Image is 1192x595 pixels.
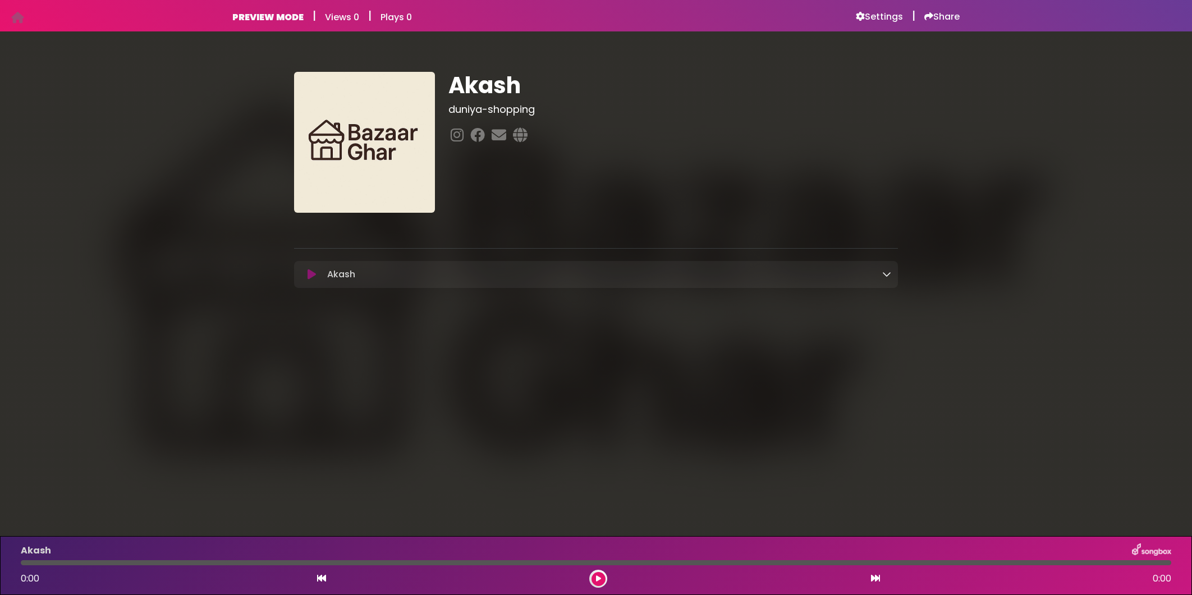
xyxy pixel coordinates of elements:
a: Share [924,11,960,22]
h6: PREVIEW MODE [232,12,304,22]
h6: Plays 0 [380,12,412,22]
h5: | [313,9,316,22]
img: 4vGZ4QXSguwBTn86kXf1 [294,72,435,213]
h1: Akash [448,72,898,99]
h3: duniya-shopping [448,103,898,116]
h5: | [912,9,915,22]
p: Akash [327,268,355,281]
h5: | [368,9,372,22]
h6: Views 0 [325,12,359,22]
a: Settings [856,11,903,22]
